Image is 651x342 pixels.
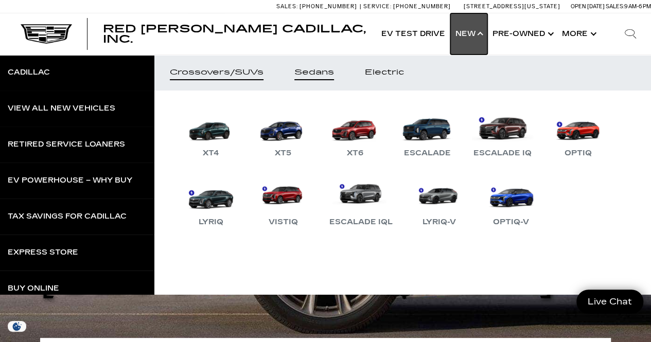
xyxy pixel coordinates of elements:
div: Express Store [8,249,78,256]
section: Click to Open Cookie Consent Modal [5,321,29,332]
a: Red [PERSON_NAME] Cadillac, Inc. [103,24,366,44]
div: Sedans [294,69,334,76]
span: 9 AM-6 PM [624,3,651,10]
a: Electric [349,55,419,91]
div: LYRIQ [193,216,228,228]
span: [PHONE_NUMBER] [300,3,357,10]
a: Escalade [396,106,458,159]
div: Crossovers/SUVs [170,69,263,76]
div: Cadillac [8,69,50,76]
span: Cadillac Dealer [GEOGRAPHIC_DATA], [GEOGRAPHIC_DATA] [40,195,565,300]
span: Open [DATE] [571,3,605,10]
span: Red [PERSON_NAME] Cadillac, Inc. [103,23,366,45]
a: XT6 [324,106,386,159]
a: XT4 [180,106,242,159]
div: VISTIQ [263,216,303,228]
div: Tax Savings for Cadillac [8,213,127,220]
div: Retired Service Loaners [8,141,125,148]
a: New [450,13,487,55]
div: XT4 [198,147,224,159]
a: LYRIQ [180,175,242,228]
a: Crossovers/SUVs [154,55,279,91]
div: OPTIQ-V [488,216,534,228]
div: Escalade [399,147,456,159]
span: Sales: [606,3,624,10]
div: Buy Online [8,285,59,292]
div: EV Powerhouse – Why Buy [8,177,132,184]
a: [STREET_ADDRESS][US_STATE] [464,3,560,10]
div: XT5 [270,147,296,159]
a: Escalade IQ [468,106,537,159]
a: Sedans [279,55,349,91]
a: Service: [PHONE_NUMBER] [360,4,453,9]
a: Pre-Owned [487,13,557,55]
a: OPTIQ [547,106,609,159]
a: EV Test Drive [376,13,450,55]
a: LYRIQ-V [408,175,470,228]
span: Live Chat [583,296,637,308]
a: OPTIQ-V [480,175,542,228]
a: XT5 [252,106,314,159]
div: View All New Vehicles [8,105,115,112]
div: Escalade IQL [324,216,398,228]
span: [PHONE_NUMBER] [393,3,451,10]
span: Service: [363,3,392,10]
a: Sales: [PHONE_NUMBER] [276,4,360,9]
div: XT6 [342,147,368,159]
a: VISTIQ [252,175,314,228]
div: Electric [365,69,404,76]
img: Cadillac Dark Logo with Cadillac White Text [21,24,72,44]
a: Live Chat [576,290,643,314]
div: Escalade IQ [468,147,537,159]
div: OPTIQ [559,147,597,159]
div: Search [610,13,651,55]
button: More [557,13,600,55]
span: Sales: [276,3,298,10]
img: Opt-Out Icon [5,321,29,332]
a: Escalade IQL [324,175,398,228]
div: LYRIQ-V [417,216,461,228]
